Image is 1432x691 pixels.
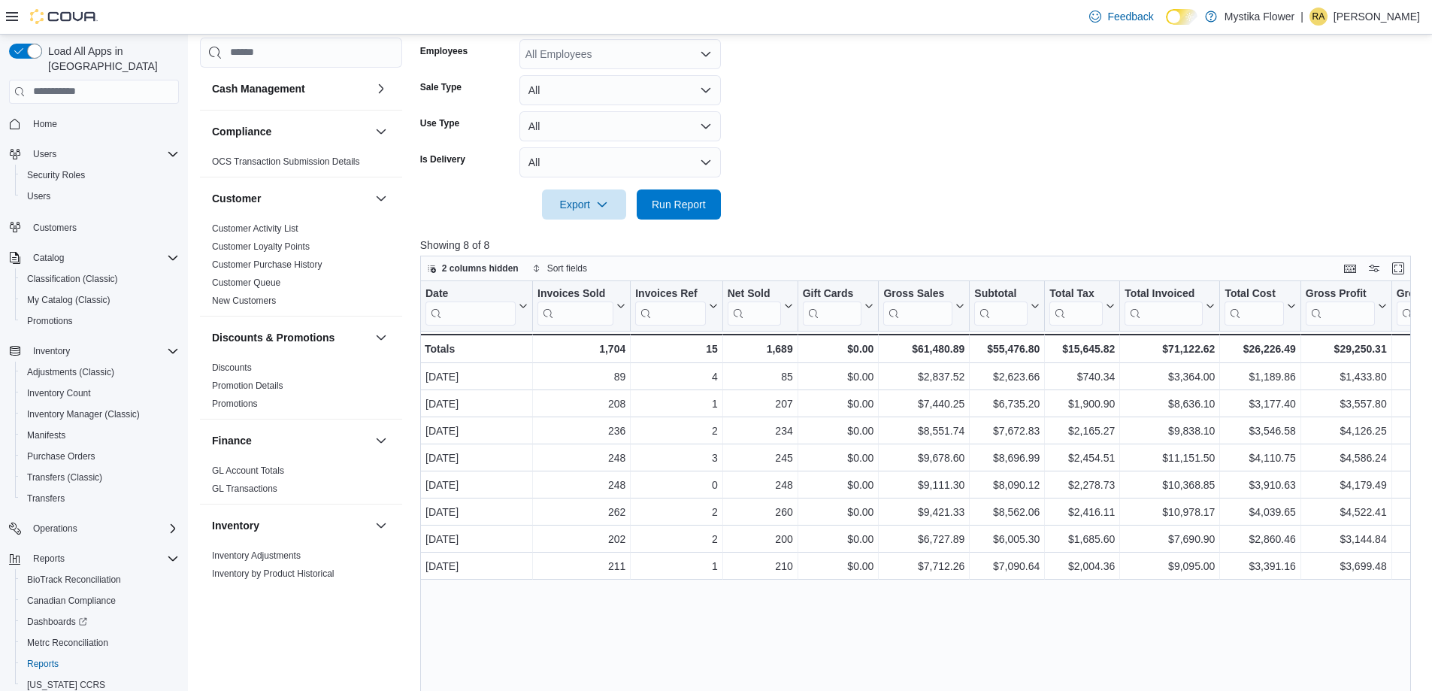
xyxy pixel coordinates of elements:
[15,653,185,674] button: Reports
[212,124,271,139] h3: Compliance
[974,503,1040,521] div: $8,562.06
[21,363,120,381] a: Adjustments (Classic)
[27,520,179,538] span: Operations
[425,287,516,302] div: Date
[27,616,87,628] span: Dashboards
[728,476,793,494] div: 248
[803,476,874,494] div: $0.00
[883,476,964,494] div: $9,111.30
[212,433,252,448] h3: Finance
[21,489,71,508] a: Transfers
[974,476,1040,494] div: $8,090.12
[27,595,116,607] span: Canadian Compliance
[1225,503,1295,521] div: $4,039.65
[1083,2,1159,32] a: Feedback
[974,287,1040,326] button: Subtotal
[372,432,390,450] button: Finance
[21,166,179,184] span: Security Roles
[1365,259,1383,277] button: Display options
[33,148,56,160] span: Users
[15,362,185,383] button: Adjustments (Classic)
[21,187,56,205] a: Users
[1300,8,1303,26] p: |
[635,449,717,467] div: 3
[547,262,587,274] span: Sort fields
[537,476,625,494] div: 248
[21,384,97,402] a: Inventory Count
[803,449,874,467] div: $0.00
[1306,287,1375,302] div: Gross Profit
[212,518,259,533] h3: Inventory
[21,291,179,309] span: My Catalog (Classic)
[1225,287,1283,302] div: Total Cost
[542,189,626,220] button: Export
[372,189,390,208] button: Customer
[1125,503,1215,521] div: $10,978.17
[728,422,793,440] div: 234
[974,422,1040,440] div: $7,672.83
[212,295,276,307] span: New Customers
[802,287,861,326] div: Gift Card Sales
[200,359,402,419] div: Discounts & Promotions
[1306,449,1387,467] div: $4,586.24
[15,165,185,186] button: Security Roles
[27,550,179,568] span: Reports
[883,395,964,413] div: $7,440.25
[1225,422,1295,440] div: $3,546.58
[21,384,179,402] span: Inventory Count
[3,548,185,569] button: Reports
[1125,395,1215,413] div: $8,636.10
[537,503,625,521] div: 262
[27,249,179,267] span: Catalog
[21,613,93,631] a: Dashboards
[15,268,185,289] button: Classification (Classic)
[15,488,185,509] button: Transfers
[526,259,593,277] button: Sort fields
[425,530,528,548] div: [DATE]
[212,259,322,271] span: Customer Purchase History
[1166,25,1167,26] span: Dark Mode
[21,592,179,610] span: Canadian Compliance
[30,9,98,24] img: Cova
[27,219,83,237] a: Customers
[27,315,73,327] span: Promotions
[635,530,717,548] div: 2
[27,450,95,462] span: Purchase Orders
[421,259,525,277] button: 2 columns hidden
[1125,530,1215,548] div: $7,690.90
[212,330,335,345] h3: Discounts & Promotions
[21,312,179,330] span: Promotions
[883,287,952,326] div: Gross Sales
[27,169,85,181] span: Security Roles
[1049,287,1115,326] button: Total Tax
[15,383,185,404] button: Inventory Count
[1049,287,1103,326] div: Total Tax
[1306,287,1375,326] div: Gross Profit
[212,568,335,579] a: Inventory by Product Historical
[27,342,179,360] span: Inventory
[21,634,179,652] span: Metrc Reconciliation
[519,75,721,105] button: All
[27,387,91,399] span: Inventory Count
[372,80,390,98] button: Cash Management
[883,368,964,386] div: $2,837.52
[27,492,65,505] span: Transfers
[1306,395,1387,413] div: $3,557.80
[212,223,298,235] span: Customer Activity List
[212,156,360,168] span: OCS Transaction Submission Details
[21,363,179,381] span: Adjustments (Classic)
[15,632,185,653] button: Metrc Reconciliation
[21,468,179,486] span: Transfers (Classic)
[372,329,390,347] button: Discounts & Promotions
[727,287,792,326] button: Net Sold
[212,330,369,345] button: Discounts & Promotions
[883,530,964,548] div: $6,727.89
[425,287,528,326] button: Date
[1306,340,1387,358] div: $29,250.31
[1125,287,1203,326] div: Total Invoiced
[1125,287,1215,326] button: Total Invoiced
[1225,287,1283,326] div: Total Cost
[33,345,70,357] span: Inventory
[33,252,64,264] span: Catalog
[1049,449,1115,467] div: $2,454.51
